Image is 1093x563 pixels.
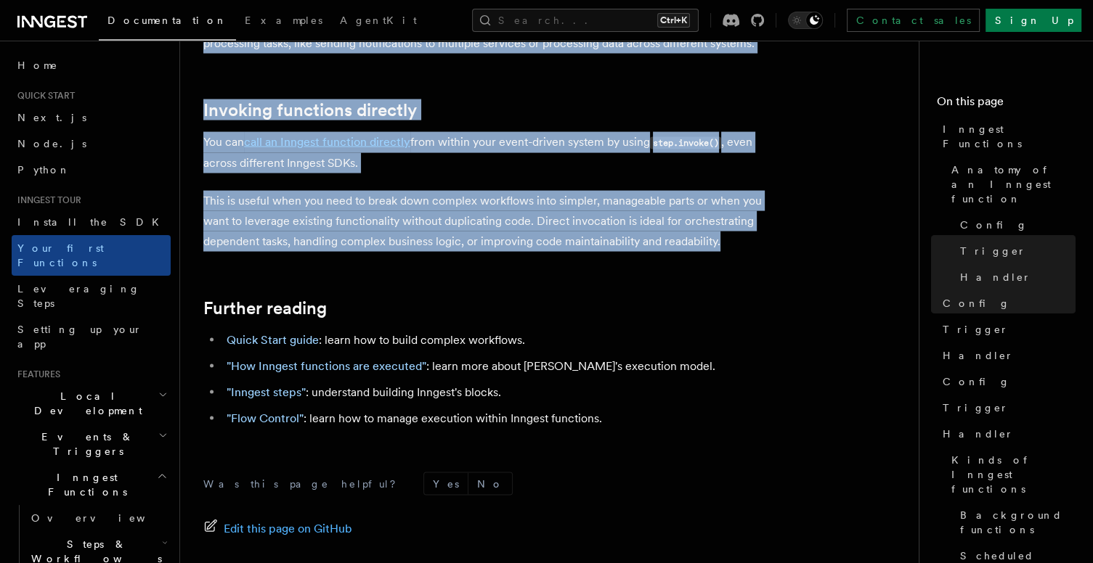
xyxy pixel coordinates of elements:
[954,264,1076,290] a: Handler
[951,453,1076,496] span: Kinds of Inngest functions
[17,324,142,350] span: Setting up your app
[331,4,426,39] a: AgentKit
[12,209,171,235] a: Install the SDK
[12,316,171,357] a: Setting up your app
[12,90,75,102] span: Quick start
[222,408,784,429] li: : learn how to manage execution within Inngest functions.
[12,470,157,499] span: Inngest Functions
[12,104,171,131] a: Next.js
[468,473,512,495] button: No
[12,157,171,183] a: Python
[951,163,1076,206] span: Anatomy of an Inngest function
[424,473,468,495] button: Yes
[12,194,81,206] span: Inngest tour
[222,356,784,377] li: : learn more about [PERSON_NAME]'s execution model.
[986,9,1081,32] a: Sign Up
[12,430,158,459] span: Events & Triggers
[960,244,1026,258] span: Trigger
[244,135,410,149] a: call an Inngest function directly
[943,374,1010,389] span: Config
[847,9,980,32] a: Contact sales
[650,137,721,149] code: step.invoke()
[937,316,1076,342] a: Trigger
[12,424,171,464] button: Events & Triggers
[236,4,331,39] a: Examples
[946,157,1076,212] a: Anatomy of an Inngest function
[107,15,227,26] span: Documentation
[17,164,70,176] span: Python
[943,427,1014,441] span: Handler
[12,389,158,418] span: Local Development
[657,13,690,28] kbd: Ctrl+K
[245,15,322,26] span: Examples
[17,283,140,309] span: Leveraging Steps
[954,502,1076,543] a: Background functions
[12,464,171,505] button: Inngest Functions
[17,112,86,123] span: Next.js
[17,58,58,73] span: Home
[937,342,1076,369] a: Handler
[12,369,60,380] span: Features
[203,477,406,491] p: Was this page helpful?
[227,385,306,399] a: "Inngest steps"
[937,93,1076,116] h4: On this page
[203,519,352,539] a: Edit this page on GitHub
[943,122,1076,151] span: Inngest Functions
[12,235,171,276] a: Your first Functions
[222,330,784,350] li: : learn how to build complex workflows.
[224,519,352,539] span: Edit this page on GitHub
[946,447,1076,502] a: Kinds of Inngest functions
[203,132,784,173] p: You can from within your event-driven system by using , even across different Inngest SDKs.
[960,218,1028,232] span: Config
[17,216,168,228] span: Install the SDK
[954,238,1076,264] a: Trigger
[12,276,171,316] a: Leveraging Steps
[17,138,86,149] span: Node.js
[937,116,1076,157] a: Inngest Functions
[340,15,417,26] span: AgentKit
[203,191,784,252] p: This is useful when you need to break down complex workflows into simpler, manageable parts or wh...
[227,359,426,373] a: "How Inngest functions are executed"
[937,395,1076,421] a: Trigger
[227,411,304,425] a: "Flow Control"
[937,421,1076,447] a: Handler
[943,296,1010,311] span: Config
[788,12,823,29] button: Toggle dark mode
[17,242,104,268] span: Your first Functions
[25,505,171,531] a: Overview
[960,508,1076,537] span: Background functions
[31,512,181,524] span: Overview
[12,52,171,78] a: Home
[943,322,1009,337] span: Trigger
[960,270,1031,284] span: Handler
[99,4,236,41] a: Documentation
[943,348,1014,363] span: Handler
[937,369,1076,395] a: Config
[943,400,1009,415] span: Trigger
[203,298,327,319] a: Further reading
[203,100,417,120] a: Invoking functions directly
[222,382,784,403] li: : understand building Inngest's blocks.
[937,290,1076,316] a: Config
[227,333,319,347] a: Quick Start guide
[12,131,171,157] a: Node.js
[12,383,171,424] button: Local Development
[472,9,699,32] button: Search...Ctrl+K
[954,212,1076,238] a: Config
